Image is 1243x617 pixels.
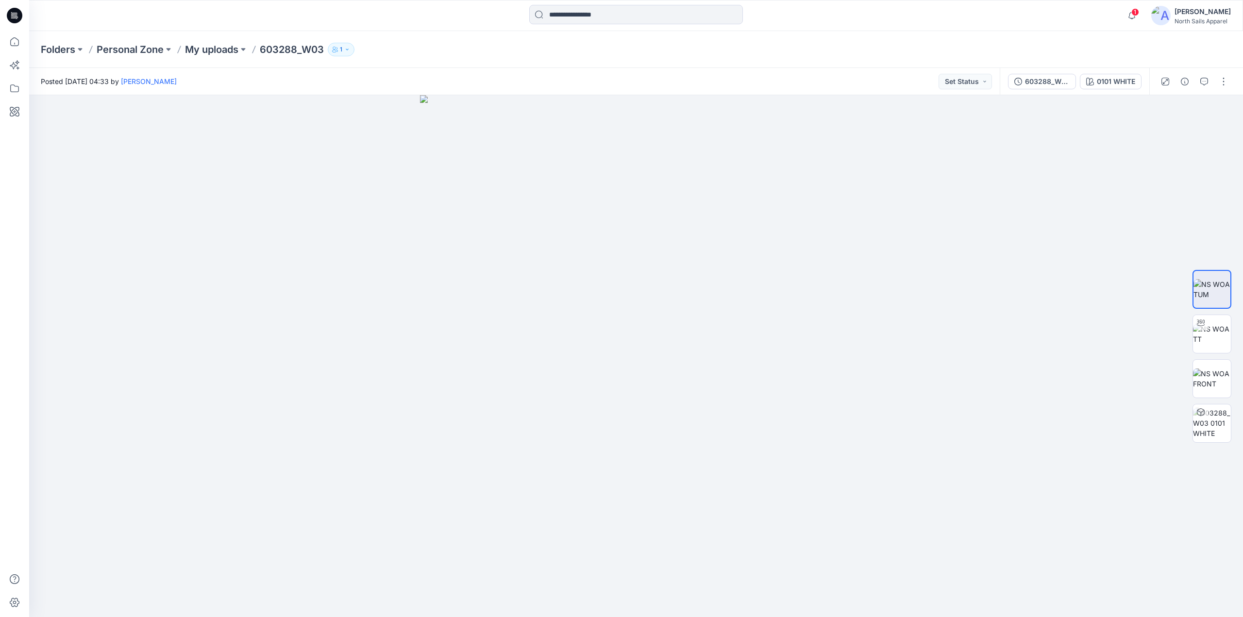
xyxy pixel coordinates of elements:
div: [PERSON_NAME] [1175,6,1231,17]
img: NS WOA TT [1193,324,1231,344]
p: 603288_W03 [260,43,324,56]
div: 0101 WHITE [1097,76,1135,87]
img: NS WOA TUM [1193,279,1230,300]
img: avatar [1151,6,1171,25]
a: Personal Zone [97,43,164,56]
span: Posted [DATE] 04:33 by [41,76,177,86]
div: North Sails Apparel [1175,17,1231,25]
a: My uploads [185,43,238,56]
a: [PERSON_NAME] [121,77,177,85]
img: NS WOA FRONT [1193,368,1231,389]
button: 603288_W03 [1008,74,1076,89]
div: 603288_W03 [1025,76,1070,87]
img: eyJhbGciOiJIUzI1NiIsImtpZCI6IjAiLCJzbHQiOiJzZXMiLCJ0eXAiOiJKV1QifQ.eyJkYXRhIjp7InR5cGUiOiJzdG9yYW... [420,95,852,617]
a: Folders [41,43,75,56]
button: 0101 WHITE [1080,74,1142,89]
button: Details [1177,74,1193,89]
button: 1 [328,43,354,56]
p: 1 [340,44,342,55]
span: 1 [1131,8,1139,16]
img: 603288_W03 0101 WHITE [1193,408,1231,438]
